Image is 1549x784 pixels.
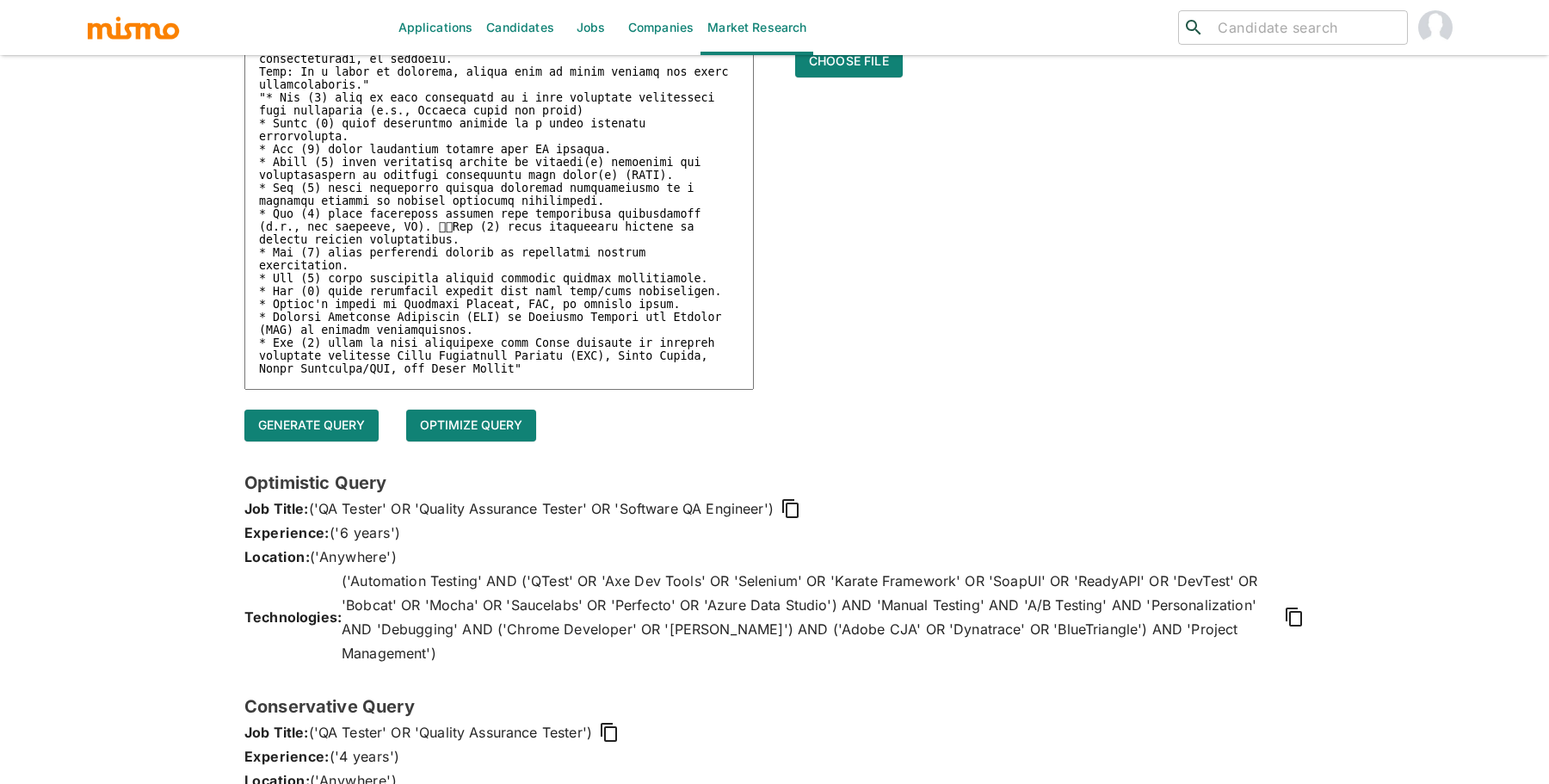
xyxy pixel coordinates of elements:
[309,720,592,744] span: ('QA Tester' OR 'Quality Assurance Tester')
[244,545,1305,569] p: ('Anywhere')
[244,410,379,441] button: Generate query
[244,497,309,521] span: Job Title:
[309,497,774,521] span: ('QA Tester' OR 'Quality Assurance Tester' OR 'Software QA Engineer')
[1418,10,1453,45] img: Daniela Zito
[342,569,1277,665] span: ('Automation Testing' AND ('QTest' OR 'Axe Dev Tools' OR 'Selenium' OR 'Karate Framework' OR 'Soa...
[244,46,754,390] textarea: Lor Ipsumdo Sitam consect ad 9-9 elitseddoe te inc utl'e dolorem, aliquae admin, veni quisn exerc...
[86,15,181,40] img: logo
[244,744,1305,769] p: ('4 years')
[244,521,1305,545] p: ('6 years')
[406,410,536,441] button: Optimize Query
[244,548,310,565] span: Location:
[244,693,1305,720] h6: Conservative Query
[244,469,1305,497] h6: Optimistic Query
[244,524,330,541] span: Experience:
[244,748,330,765] span: Experience:
[244,605,342,629] span: Technologies:
[795,46,903,77] span: Choose File
[244,720,309,744] span: Job Title:
[1211,15,1400,40] input: Candidate search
